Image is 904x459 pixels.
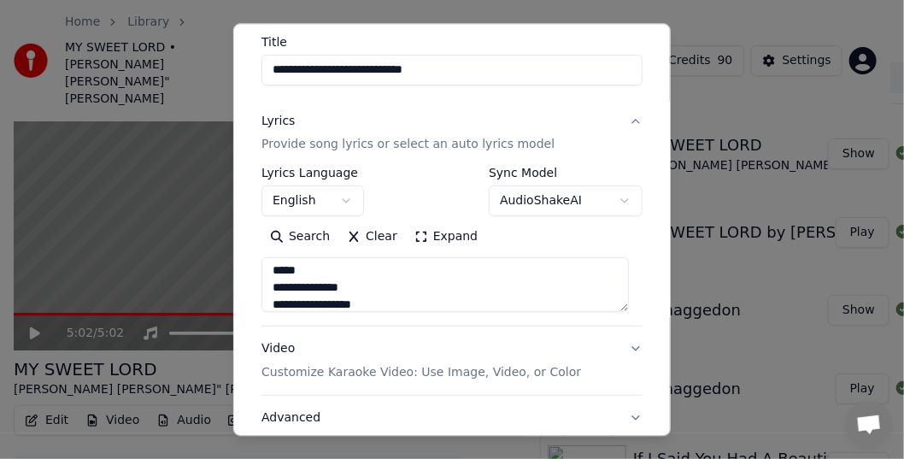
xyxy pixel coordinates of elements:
p: Provide song lyrics or select an auto lyrics model [261,137,555,154]
button: VideoCustomize Karaoke Video: Use Image, Video, or Color [261,327,643,396]
div: Lyrics [261,113,295,130]
p: Customize Karaoke Video: Use Image, Video, or Color [261,365,581,382]
div: Video [261,341,581,382]
button: Search [261,224,338,251]
label: Sync Model [489,168,643,179]
div: LyricsProvide song lyrics or select an auto lyrics model [261,168,643,327]
label: Lyrics Language [261,168,364,179]
label: Title [261,36,643,48]
button: LyricsProvide song lyrics or select an auto lyrics model [261,99,643,168]
button: Clear [338,224,406,251]
button: Advanced [261,397,643,441]
button: Expand [406,224,486,251]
